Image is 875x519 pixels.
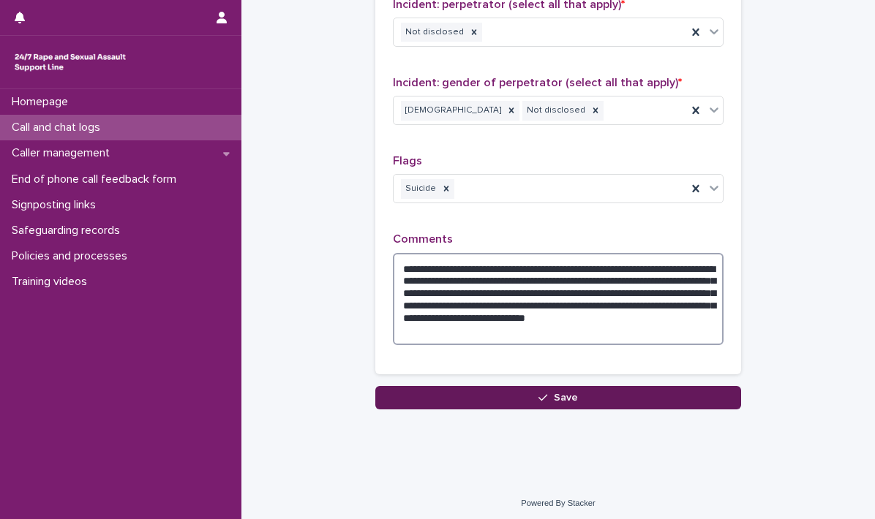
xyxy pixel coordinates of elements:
[401,23,466,42] div: Not disclosed
[393,77,682,88] span: Incident: gender of perpetrator (select all that apply)
[401,101,503,121] div: [DEMOGRAPHIC_DATA]
[6,275,99,289] p: Training videos
[6,198,108,212] p: Signposting links
[375,386,741,409] button: Save
[393,155,422,167] span: Flags
[6,224,132,238] p: Safeguarding records
[6,249,139,263] p: Policies and processes
[6,173,188,186] p: End of phone call feedback form
[12,48,129,77] img: rhQMoQhaT3yELyF149Cw
[521,499,595,507] a: Powered By Stacker
[393,233,453,245] span: Comments
[6,146,121,160] p: Caller management
[6,121,112,135] p: Call and chat logs
[401,179,438,199] div: Suicide
[6,95,80,109] p: Homepage
[554,393,578,403] span: Save
[522,101,587,121] div: Not disclosed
